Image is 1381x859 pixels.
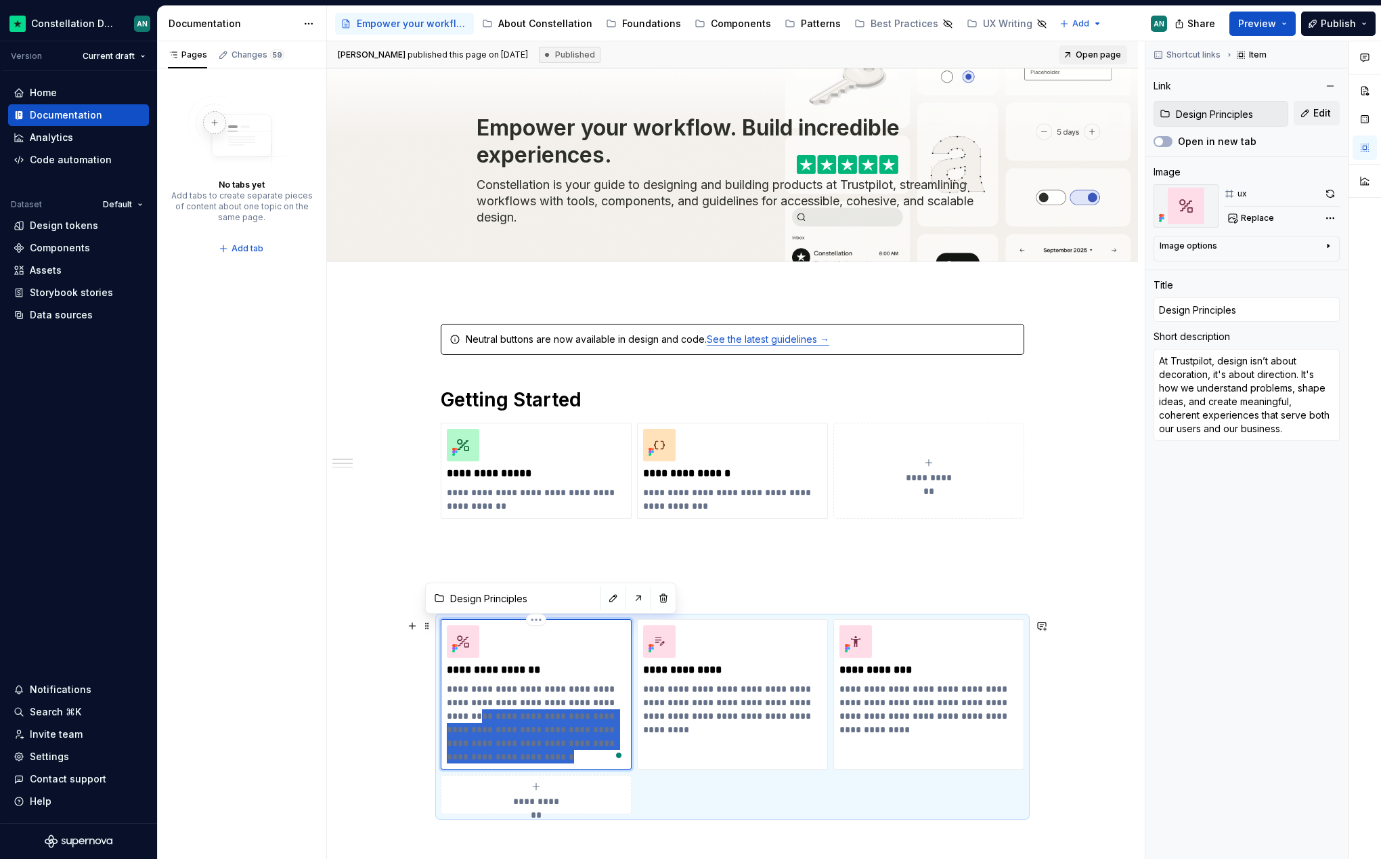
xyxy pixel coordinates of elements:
div: Contact support [30,772,106,786]
a: Invite team [8,724,149,745]
div: AN [137,18,148,29]
div: To enrich screen reader interactions, please activate Accessibility in Grammarly extension settings [447,682,626,763]
div: Documentation [169,17,297,30]
div: No tabs yet [219,180,265,190]
div: Image [1154,165,1181,179]
div: About Constellation [498,17,592,30]
a: Settings [8,746,149,768]
div: Assets [30,264,62,277]
button: Image options [1160,240,1334,257]
a: Design tokens [8,215,149,236]
a: Components [8,237,149,259]
div: **** **** **** **To enrich screen reader interactions, please activate Accessibility in Grammarly... [441,619,632,770]
button: Share [1168,12,1224,36]
a: About Constellation [477,13,598,35]
img: f65890cc-3b62-45b9-b75c-2471bbae3875.png [1154,184,1219,228]
div: Add tabs to create separate pieces of content about one topic on the same page. [171,190,313,223]
div: Storybook stories [30,286,113,299]
div: Home [30,86,57,100]
a: Data sources [8,304,149,326]
div: Settings [30,750,69,763]
a: Components [689,13,776,35]
div: Search ⌘K [30,705,81,719]
button: Shortcut links [1149,45,1227,64]
h1: Getting Started [441,387,1024,412]
div: Documentation [30,108,102,122]
div: Published [539,47,600,63]
div: Components [30,241,90,255]
a: Patterns [779,13,846,35]
h1: Core Principles [441,584,1024,608]
div: Code automation [30,153,112,167]
div: Analytics [30,131,73,144]
textarea: Empower your workflow. Build incredible experiences. [474,112,986,171]
svg: Supernova Logo [45,835,112,848]
span: Open page [1076,49,1121,60]
div: Help [30,795,51,808]
span: [PERSON_NAME] [338,49,405,60]
div: Changes [232,49,284,60]
div: Neutral buttons are now available in design and code. [466,333,1015,346]
img: 0c64db55-8f3e-4cdb-af3a-642ae02b414d.png [839,625,872,658]
a: Assets [8,259,149,281]
div: Patterns [801,17,841,30]
img: f5fa18bc-d80e-4ae8-be24-51110c673ed7.png [447,429,479,461]
div: AN [1154,18,1164,29]
textarea: Constellation is your guide to designing and building products at Trustpilot, streamlining workfl... [474,174,986,228]
div: Design tokens [30,219,98,232]
div: Constellation Design System [31,17,118,30]
div: Image options [1160,240,1217,251]
input: Add title [1154,297,1340,322]
div: Empower your workflow. Build incredible experiences. [357,17,468,30]
img: f65890cc-3b62-45b9-b75c-2471bbae3875.png [447,625,479,658]
textarea: At Trustpilot, design isn’t about decoration, it's about direction. It's how we understand proble... [1154,349,1340,441]
button: Constellation Design SystemAN [3,9,154,38]
div: Link [1154,79,1171,93]
div: Page tree [335,10,1053,37]
span: Preview [1238,17,1276,30]
span: Shortcut links [1166,49,1221,60]
button: Current draft [76,47,152,66]
span: Publish [1321,17,1356,30]
a: Code automation [8,149,149,171]
div: Invite team [30,728,83,741]
div: Title [1154,278,1173,292]
div: Version [11,51,42,62]
a: Storybook stories [8,282,149,303]
label: Open in new tab [1178,135,1256,148]
img: bc5a202d-325f-42a0-b4c9-0d6f460e54f2.png [643,429,676,461]
button: Default [97,195,149,214]
div: UX Writing [983,17,1032,30]
div: Dataset [11,199,42,210]
button: Publish [1301,12,1376,36]
div: Pages [168,49,207,60]
div: Components [711,17,771,30]
span: Default [103,199,132,210]
button: Notifications [8,679,149,700]
img: d602db7a-5e75-4dfe-a0a4-4b8163c7bad2.png [9,16,26,32]
button: Search ⌘K [8,701,149,723]
button: Edit [1294,101,1340,125]
div: Foundations [622,17,681,30]
span: Add tab [232,243,263,254]
span: published this page on [DATE] [338,49,528,60]
div: Best Practices [871,17,938,30]
a: See the latest guidelines → [707,333,829,345]
span: Add [1072,18,1089,29]
a: Open page [1059,45,1127,64]
a: UX Writing [961,13,1053,35]
div: Notifications [30,683,91,696]
a: Home [8,82,149,104]
button: Preview [1229,12,1296,36]
span: 59 [270,49,284,60]
button: Help [8,791,149,812]
button: Replace [1224,209,1280,228]
a: Analytics [8,127,149,148]
button: Add [1055,14,1106,33]
a: Empower your workflow. Build incredible experiences. [335,13,474,35]
a: Best Practices [849,13,959,35]
div: ux [1237,188,1247,199]
a: Documentation [8,104,149,126]
span: Edit [1313,106,1331,120]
